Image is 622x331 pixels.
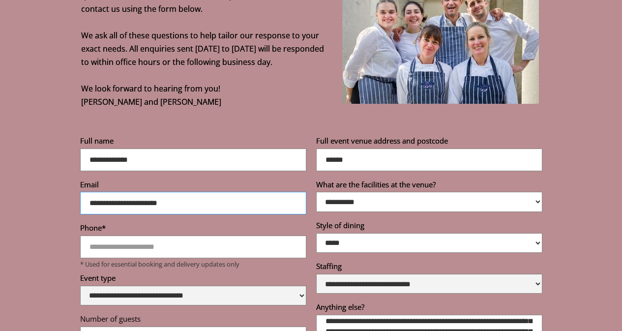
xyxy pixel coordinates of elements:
[80,180,306,192] label: Email
[80,223,306,236] label: Phone*
[316,302,542,315] label: Anything else?
[316,220,542,233] label: Style of dining
[316,136,542,149] label: Full event venue address and postcode
[80,260,306,268] p: * Used for essential booking and delivery updates only
[316,261,542,274] label: Staffing
[80,273,306,286] label: Event type
[316,180,542,192] label: What are the facilities at the venue?
[80,314,306,327] label: Number of guests
[80,136,306,149] label: Full name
